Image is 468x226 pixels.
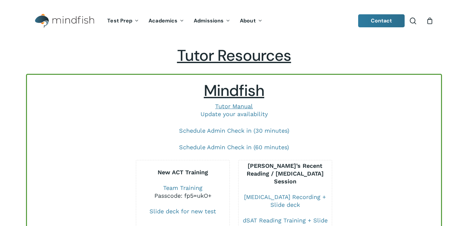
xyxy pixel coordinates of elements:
b: [PERSON_NAME]’s Recent Reading / [MEDICAL_DATA] Session [247,162,324,185]
b: New ACT Training [158,169,208,176]
span: Admissions [194,17,224,24]
a: Team Training [163,184,202,191]
a: [MEDICAL_DATA] Recording + Slide deck [244,193,326,208]
a: Tutor Manual [215,103,253,110]
a: Cart [426,17,433,24]
span: Contact [371,17,392,24]
a: Schedule Admin Check in (30 minutes) [179,127,289,134]
a: Academics [144,18,189,24]
a: Contact [358,14,405,27]
a: Slide deck for new test [149,208,216,215]
a: About [235,18,267,24]
header: Main Menu [26,9,442,33]
span: Mindfish [204,80,264,101]
a: Update your availability [201,111,268,117]
a: Test Prep [102,18,144,24]
a: Schedule Admin Check in (60 minutes) [179,144,289,151]
span: Tutor Resources [177,45,291,66]
iframe: Chatbot [425,183,459,217]
span: Test Prep [107,17,132,24]
nav: Main Menu [102,9,267,33]
span: Academics [149,17,177,24]
div: Passcode: fp5=ukO+ [136,192,229,200]
a: Admissions [189,18,235,24]
span: About [240,17,256,24]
